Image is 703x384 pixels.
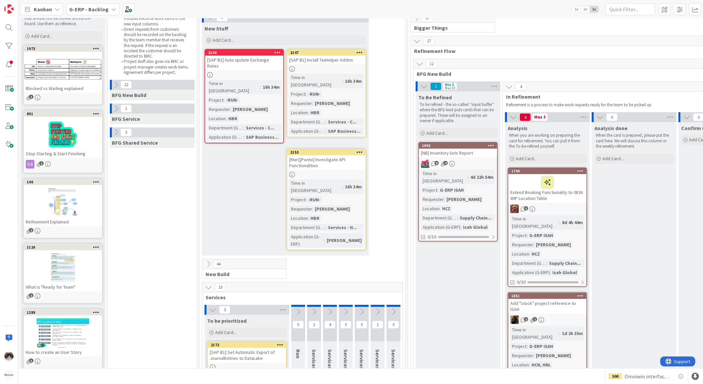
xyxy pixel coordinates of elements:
div: Department (G-ERP) [289,118,325,125]
div: 140 [24,179,102,185]
div: 1851Add "stock" project reference to ISAH [508,293,586,313]
div: Project [289,196,305,203]
div: 1851 [508,293,586,299]
span: 3 [29,359,33,363]
div: 2150[SAP B1] Auto update Exchange Rates [205,50,283,70]
div: [PERSON_NAME] [534,352,573,359]
div: 2153 [290,150,365,155]
div: [NB] Inventory lists Report [419,149,497,157]
div: Location [421,205,440,212]
span: : [546,260,547,267]
span: : [312,100,313,107]
div: 2147 [290,50,365,55]
div: HCN, HNL [530,361,552,368]
span: : [559,330,560,337]
div: Project [207,96,223,104]
div: 16h 34m [343,183,363,190]
span: 1 [39,161,44,166]
div: 140Refinement Explained [24,179,102,226]
div: 1126 [27,245,102,250]
div: ND [508,315,586,324]
div: Requester [510,352,533,359]
span: 3 [120,128,132,136]
div: 1992 [419,143,497,149]
span: BFG Shared Service [112,139,158,146]
span: : [325,224,326,231]
span: : [444,196,445,203]
div: 2172 [211,343,286,347]
img: avatar [4,370,14,380]
div: Stop Starting & Start Finishing [24,149,102,158]
div: 2153 [287,149,365,155]
b: G-ERP - Backlog [69,6,109,13]
span: : [308,109,309,116]
div: 1992 [422,143,497,148]
span: Analysis [508,125,528,131]
div: Add "stock" project reference to ISAH [508,299,586,313]
div: Time in [GEOGRAPHIC_DATA] [510,215,559,230]
span: To be prioritized [207,317,247,324]
div: 2150 [205,50,283,56]
span: Add Card... [212,37,234,43]
div: -RUN- [306,196,322,203]
div: G-ERP ISAH [528,343,555,350]
span: : [527,232,528,239]
div: 4d 22h 54m [469,173,495,181]
div: 1992[NB] Inventory lists Report [419,143,497,157]
div: 1973 [24,46,102,52]
div: [PERSON_NAME] [445,196,483,203]
div: [PERSON_NAME] [231,106,269,113]
div: HBR [309,215,321,222]
div: 891Stop Starting & Start Finishing [24,111,102,158]
span: New Build [206,271,278,277]
div: Location [289,215,308,222]
span: 1 [372,321,383,329]
span: To Be Refined [418,94,452,101]
span: : [305,90,306,98]
div: [PERSON_NAME] [313,100,351,107]
span: : [260,83,261,91]
span: 0 [293,321,304,329]
span: : [342,183,343,190]
span: : [325,127,326,135]
div: 8d 4h 44m [560,219,585,226]
div: 2153[MarQPonto] Investigate API Functionalities [287,149,365,170]
p: This column contains information cards that should not be moved across the board. Use them as ref... [24,10,101,26]
span: Bigger Things [414,24,487,31]
div: 1799 [508,168,586,174]
img: JK [510,205,519,213]
span: 2 [308,321,320,329]
div: Project [510,343,527,350]
div: Services - H... [326,224,358,231]
div: [PERSON_NAME] [534,241,573,248]
span: Omniwin interface HCN Test [625,372,672,380]
div: Blocked vs Waiting explained [24,84,102,93]
div: 2172 [208,342,286,348]
span: : [460,223,461,231]
div: Project [289,90,305,98]
div: Min 3 [445,83,454,86]
div: Application (G-ERP) [289,127,325,135]
span: Run [295,349,302,359]
div: Max 10 [445,86,455,90]
div: [SAP B1] Set Automatic Export of JournalEntries to DataLake [208,348,286,362]
span: Add Card... [426,130,447,136]
span: 3 [524,206,528,211]
span: 1x [572,6,581,13]
input: Quick Filter... [606,3,655,15]
span: : [243,133,244,141]
div: Isah Global [461,223,489,231]
div: SAP Business... [244,133,280,141]
span: 0 [356,321,367,329]
span: 0/30 [517,279,526,286]
div: HBR [309,109,321,116]
div: Department (G-ERP) [510,260,546,267]
div: [PERSON_NAME] [313,205,351,213]
li: "Work Orders" in BMC bigger than 30 minutes become work items in the new input columns. [117,11,189,27]
div: SAP Business... [326,127,362,135]
span: : [226,115,227,122]
div: -RUN- [224,96,240,104]
div: Max 3 [534,116,546,119]
div: Requester [421,196,444,203]
span: New Stuff [205,25,228,32]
